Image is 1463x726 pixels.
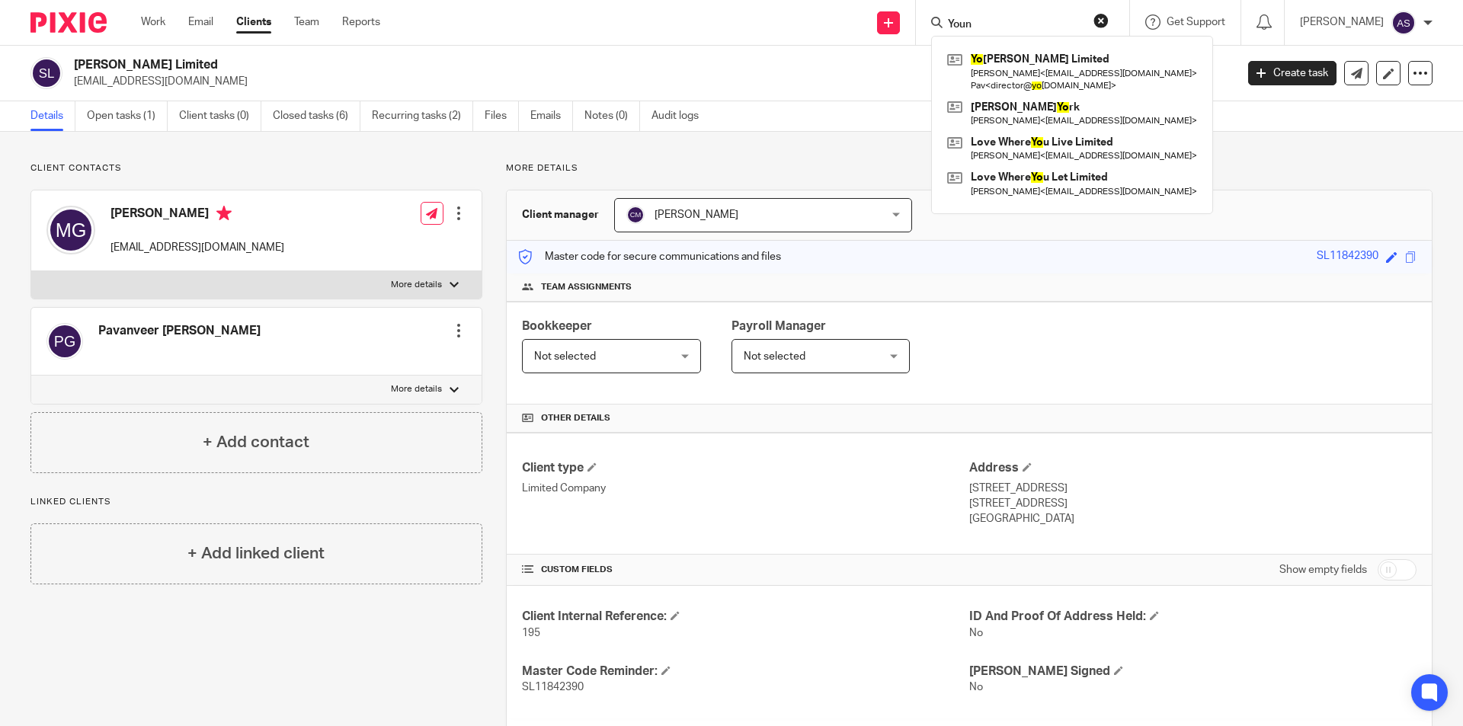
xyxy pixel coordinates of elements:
[522,460,969,476] h4: Client type
[203,430,309,454] h4: + Add contact
[46,206,95,254] img: svg%3E
[1317,248,1378,266] div: SL11842390
[141,14,165,30] a: Work
[485,101,519,131] a: Files
[30,57,62,89] img: svg%3E
[187,542,325,565] h4: + Add linked client
[273,101,360,131] a: Closed tasks (6)
[522,609,969,625] h4: Client Internal Reference:
[30,101,75,131] a: Details
[969,460,1417,476] h4: Address
[584,101,640,131] a: Notes (0)
[1093,13,1109,28] button: Clear
[98,323,261,339] h4: Pavanveer [PERSON_NAME]
[110,240,284,255] p: [EMAIL_ADDRESS][DOMAIN_NAME]
[522,628,540,638] span: 195
[236,14,271,30] a: Clients
[74,57,995,73] h2: [PERSON_NAME] Limited
[969,628,983,638] span: No
[534,351,596,362] span: Not selected
[30,12,107,33] img: Pixie
[731,320,826,332] span: Payroll Manager
[969,664,1417,680] h4: [PERSON_NAME] Signed
[946,18,1084,32] input: Search
[655,209,738,220] span: [PERSON_NAME]
[1248,61,1337,85] a: Create task
[969,496,1417,511] p: [STREET_ADDRESS]
[188,14,213,30] a: Email
[541,412,610,424] span: Other details
[530,101,573,131] a: Emails
[216,206,232,221] i: Primary
[626,206,645,224] img: svg%3E
[1167,17,1225,27] span: Get Support
[30,162,482,174] p: Client contacts
[391,279,442,291] p: More details
[522,207,599,222] h3: Client manager
[651,101,710,131] a: Audit logs
[969,481,1417,496] p: [STREET_ADDRESS]
[522,564,969,576] h4: CUSTOM FIELDS
[1300,14,1384,30] p: [PERSON_NAME]
[969,609,1417,625] h4: ID And Proof Of Address Held:
[87,101,168,131] a: Open tasks (1)
[391,383,442,395] p: More details
[969,511,1417,526] p: [GEOGRAPHIC_DATA]
[342,14,380,30] a: Reports
[522,320,592,332] span: Bookkeeper
[522,682,584,692] span: SL11842390
[30,496,482,508] p: Linked clients
[294,14,319,30] a: Team
[46,323,83,360] img: svg%3E
[522,664,969,680] h4: Master Code Reminder:
[179,101,261,131] a: Client tasks (0)
[541,281,632,293] span: Team assignments
[506,162,1433,174] p: More details
[969,682,983,692] span: No
[372,101,473,131] a: Recurring tasks (2)
[74,74,1225,89] p: [EMAIL_ADDRESS][DOMAIN_NAME]
[110,206,284,225] h4: [PERSON_NAME]
[744,351,805,362] span: Not selected
[1279,562,1367,577] label: Show empty fields
[518,249,781,264] p: Master code for secure communications and files
[1391,11,1416,35] img: svg%3E
[522,481,969,496] p: Limited Company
